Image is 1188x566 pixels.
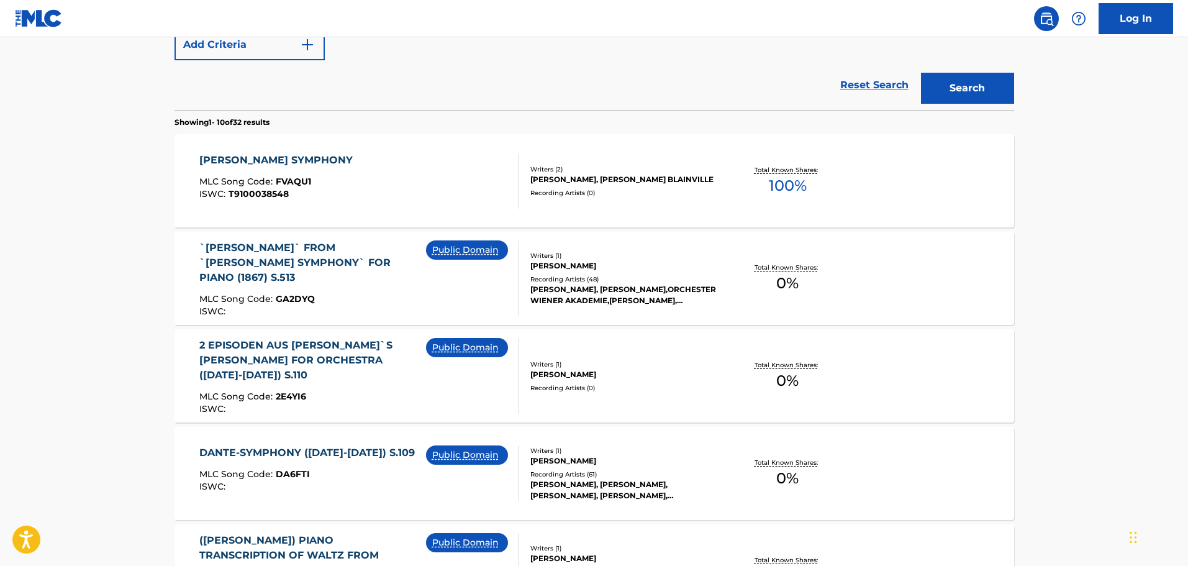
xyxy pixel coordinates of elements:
iframe: Chat Widget [1126,506,1188,566]
span: GA2DYQ [276,293,315,304]
a: DANTE-SYMPHONY ([DATE]-[DATE]) S.109MLC Song Code:DA6FTIISWC:Public DomainWriters (1)[PERSON_NAME... [175,427,1014,520]
div: Drag [1130,519,1137,556]
div: [PERSON_NAME] [530,369,718,380]
p: Public Domain [432,536,502,549]
span: 0 % [776,272,799,294]
div: Recording Artists ( 0 ) [530,383,718,393]
div: [PERSON_NAME], [PERSON_NAME],ORCHESTER WIENER AKADEMIE,[PERSON_NAME], [PERSON_NAME], [PERSON_NAME... [530,284,718,306]
div: Recording Artists ( 48 ) [530,275,718,284]
span: MLC Song Code : [199,293,276,304]
span: ISWC : [199,306,229,317]
span: MLC Song Code : [199,391,276,402]
button: Search [921,73,1014,104]
div: DANTE-SYMPHONY ([DATE]-[DATE]) S.109 [199,445,421,460]
div: Writers ( 2 ) [530,165,718,174]
p: Public Domain [432,449,502,462]
a: Public Search [1034,6,1059,31]
div: Help [1066,6,1091,31]
p: Total Known Shares: [755,458,821,467]
a: 2 EPISODEN AUS [PERSON_NAME]`S [PERSON_NAME] FOR ORCHESTRA ([DATE]-[DATE]) S.110MLC Song Code:2E4... [175,329,1014,422]
p: Total Known Shares: [755,555,821,565]
img: 9d2ae6d4665cec9f34b9.svg [300,37,315,52]
p: Total Known Shares: [755,165,821,175]
p: Public Domain [432,341,502,354]
div: Writers ( 1 ) [530,360,718,369]
span: 2E4YI6 [276,391,306,402]
a: Reset Search [834,71,915,99]
span: ISWC : [199,188,229,199]
a: Log In [1099,3,1173,34]
img: MLC Logo [15,9,63,27]
p: Public Domain [432,244,502,257]
a: `[PERSON_NAME]` FROM `[PERSON_NAME] SYMPHONY` FOR PIANO (1867) S.513MLC Song Code:GA2DYQISWC:Publ... [175,232,1014,325]
span: ISWC : [199,403,229,414]
span: DA6FTI [276,468,310,480]
div: [PERSON_NAME] [530,455,718,467]
div: Recording Artists ( 0 ) [530,188,718,198]
div: [PERSON_NAME] [530,553,718,564]
img: help [1071,11,1086,26]
span: T9100038548 [229,188,289,199]
div: Writers ( 1 ) [530,446,718,455]
div: Writers ( 1 ) [530,544,718,553]
span: MLC Song Code : [199,468,276,480]
img: search [1039,11,1054,26]
div: [PERSON_NAME], [PERSON_NAME] BLAINVILLE [530,174,718,185]
button: Add Criteria [175,29,325,60]
span: 100 % [769,175,807,197]
div: [PERSON_NAME], [PERSON_NAME], [PERSON_NAME], [PERSON_NAME], [PERSON_NAME], [PERSON_NAME], [PERSON... [530,479,718,501]
span: 0 % [776,467,799,490]
div: Writers ( 1 ) [530,251,718,260]
div: `[PERSON_NAME]` FROM `[PERSON_NAME] SYMPHONY` FOR PIANO (1867) S.513 [199,240,426,285]
div: [PERSON_NAME] [530,260,718,272]
span: ISWC : [199,481,229,492]
span: FVAQU1 [276,176,311,187]
p: Total Known Shares: [755,263,821,272]
a: [PERSON_NAME] SYMPHONYMLC Song Code:FVAQU1ISWC:T9100038548Writers (2)[PERSON_NAME], [PERSON_NAME]... [175,134,1014,227]
span: MLC Song Code : [199,176,276,187]
span: 0 % [776,370,799,392]
div: Recording Artists ( 61 ) [530,470,718,479]
div: 2 EPISODEN AUS [PERSON_NAME]`S [PERSON_NAME] FOR ORCHESTRA ([DATE]-[DATE]) S.110 [199,338,426,383]
p: Total Known Shares: [755,360,821,370]
p: Showing 1 - 10 of 32 results [175,117,270,128]
div: [PERSON_NAME] SYMPHONY [199,153,359,168]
